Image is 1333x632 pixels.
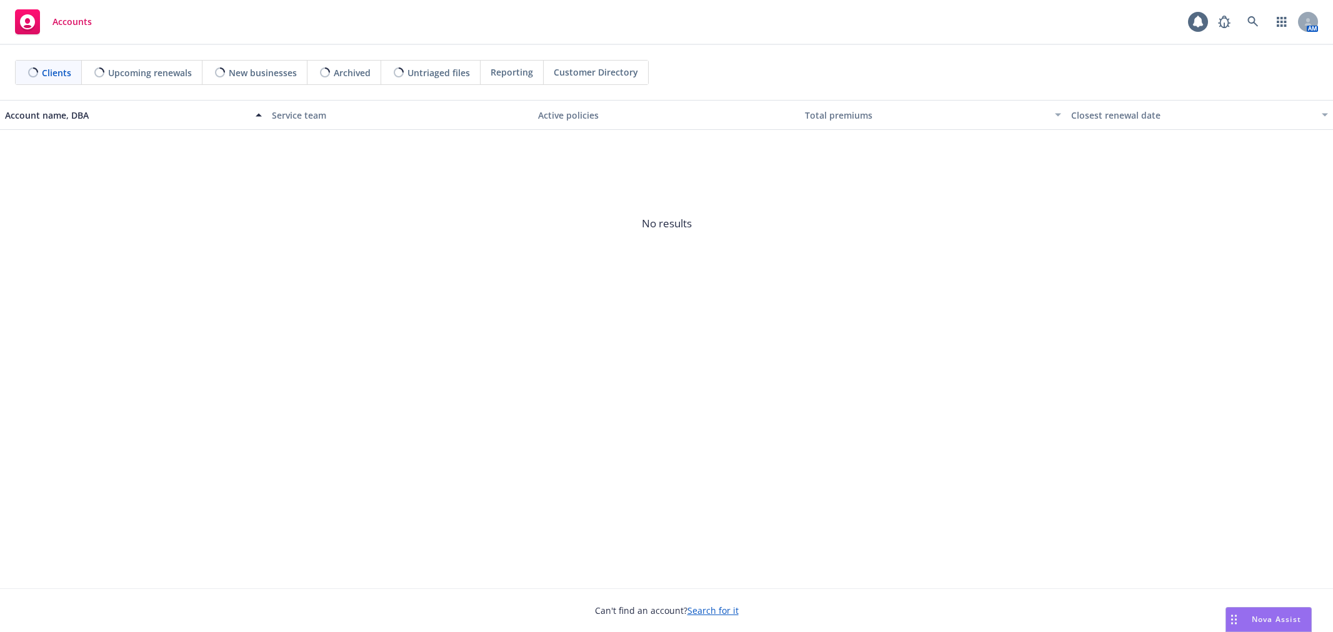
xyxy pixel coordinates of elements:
button: Closest renewal date [1066,100,1333,130]
button: Service team [267,100,534,130]
span: Accounts [52,17,92,27]
span: Can't find an account? [595,604,739,617]
span: Reporting [491,66,533,79]
a: Search for it [687,605,739,616]
a: Switch app [1269,9,1294,34]
span: Archived [334,66,371,79]
a: Search [1241,9,1266,34]
span: Clients [42,66,71,79]
span: New businesses [229,66,297,79]
button: Total premiums [800,100,1067,130]
div: Drag to move [1226,608,1242,631]
a: Report a Bug [1212,9,1237,34]
div: Service team [272,109,529,122]
div: Active policies [538,109,795,122]
button: Nova Assist [1226,607,1312,632]
span: Upcoming renewals [108,66,192,79]
div: Account name, DBA [5,109,248,122]
a: Accounts [10,4,97,39]
span: Nova Assist [1252,614,1301,625]
div: Closest renewal date [1071,109,1314,122]
div: Total premiums [805,109,1048,122]
span: Untriaged files [407,66,470,79]
button: Active policies [533,100,800,130]
span: Customer Directory [554,66,638,79]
